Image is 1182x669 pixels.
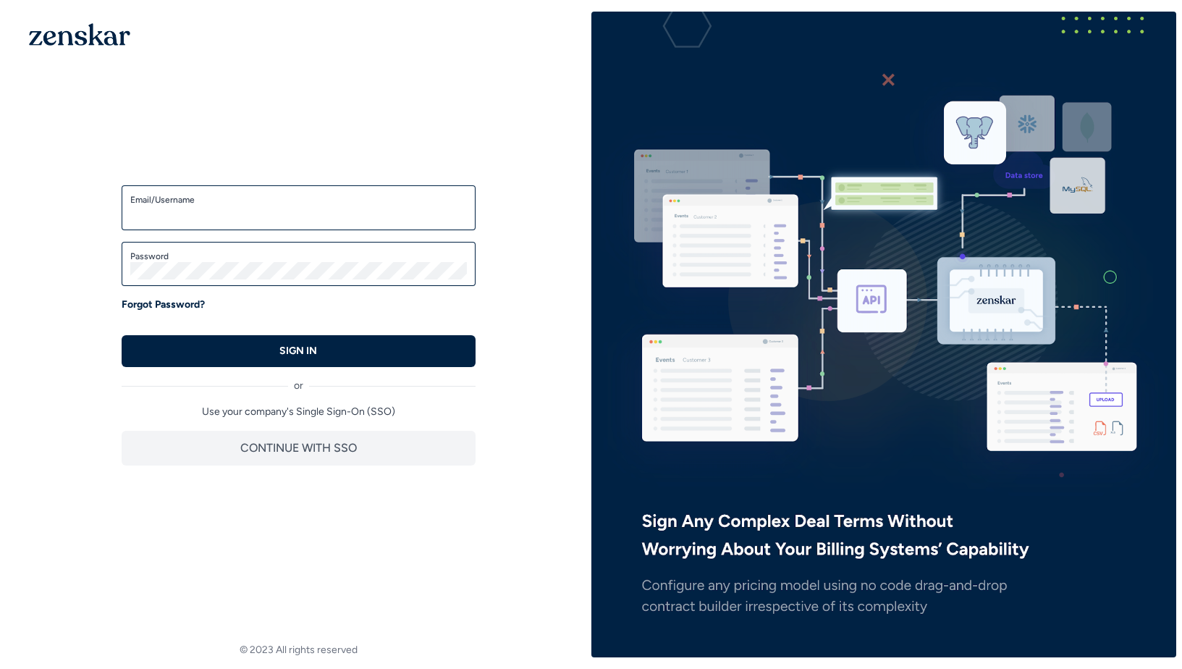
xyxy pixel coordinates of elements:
[130,251,467,262] label: Password
[279,344,317,358] p: SIGN IN
[29,23,130,46] img: 1OGAJ2xQqyY4LXKgY66KYq0eOWRCkrZdAb3gUhuVAqdWPZE9SRJmCz+oDMSn4zDLXe31Ii730ItAGKgCKgCCgCikA4Av8PJUP...
[122,335,476,367] button: SIGN IN
[122,298,205,312] a: Forgot Password?
[6,643,591,657] footer: © 2023 All rights reserved
[122,405,476,419] p: Use your company's Single Sign-On (SSO)
[122,431,476,466] button: CONTINUE WITH SSO
[122,367,476,393] div: or
[130,194,467,206] label: Email/Username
